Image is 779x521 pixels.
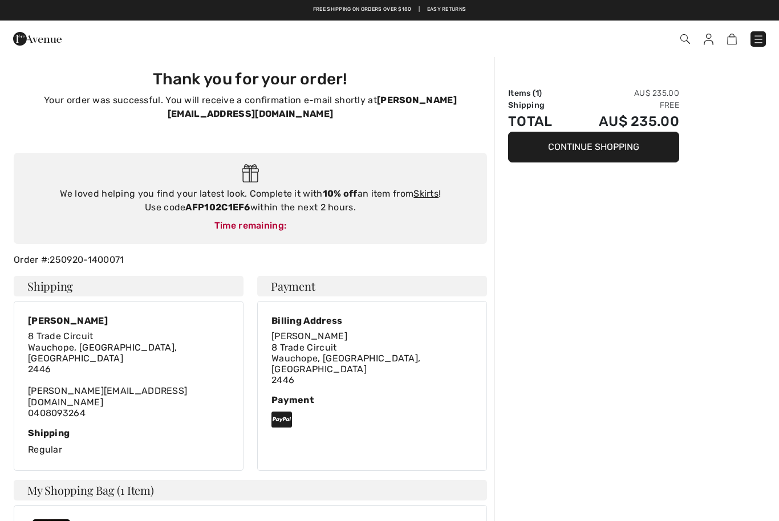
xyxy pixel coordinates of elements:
[28,331,229,418] div: [PERSON_NAME][EMAIL_ADDRESS][DOMAIN_NAME]
[753,34,764,45] img: Menu
[419,6,420,14] span: |
[427,6,466,14] a: Easy Returns
[569,99,679,111] td: Free
[727,34,737,44] img: Shopping Bag
[25,187,476,214] div: We loved helping you find your latest look. Complete it with an item from ! Use code within the n...
[21,93,480,121] p: Your order was successful. You will receive a confirmation e-mail shortly at
[313,6,412,14] a: Free shipping on orders over $180
[271,315,473,326] div: Billing Address
[704,34,713,45] img: My Info
[323,188,358,199] strong: 10% off
[508,111,569,132] td: Total
[28,315,229,326] div: [PERSON_NAME]
[7,253,494,267] div: Order #:
[535,88,539,98] span: 1
[50,254,124,265] a: 250920-1400071
[413,188,439,199] a: Skirts
[14,276,244,296] h4: Shipping
[21,70,480,89] h3: Thank you for your order!
[28,408,86,418] a: 0408093264
[271,342,420,386] span: 8 Trade Circuit Wauchope, [GEOGRAPHIC_DATA], [GEOGRAPHIC_DATA] 2446
[508,132,679,162] button: Continue Shopping
[508,99,569,111] td: Shipping
[28,331,177,375] span: 8 Trade Circuit Wauchope, [GEOGRAPHIC_DATA], [GEOGRAPHIC_DATA] 2446
[13,32,62,43] a: 1ère Avenue
[680,34,690,44] img: Search
[242,164,259,183] img: Gift.svg
[28,428,229,457] div: Regular
[28,428,229,438] div: Shipping
[14,480,487,500] h4: My Shopping Bag (1 Item)
[271,331,347,341] span: [PERSON_NAME]
[13,27,62,50] img: 1ère Avenue
[168,95,457,119] strong: [PERSON_NAME][EMAIL_ADDRESS][DOMAIN_NAME]
[185,202,250,213] strong: AFP102C1EF6
[569,111,679,132] td: AU$ 235.00
[569,87,679,99] td: AU$ 235.00
[25,219,476,233] div: Time remaining:
[271,394,473,405] div: Payment
[257,276,487,296] h4: Payment
[508,87,569,99] td: Items ( )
